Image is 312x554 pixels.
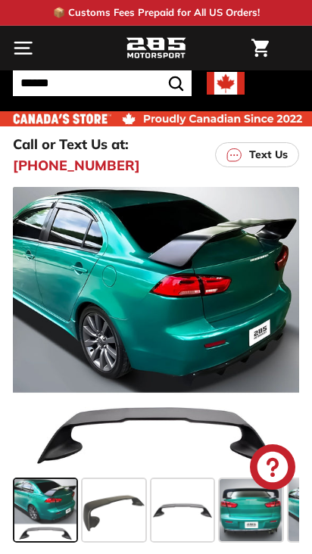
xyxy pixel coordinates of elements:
[13,134,129,154] p: Call or Text Us at:
[244,26,276,70] a: Cart
[13,155,140,176] a: [PHONE_NUMBER]
[215,142,299,167] a: Text Us
[126,36,186,61] img: Logo_285_Motorsport_areodynamics_components
[53,5,260,20] p: 📦 Customs Fees Prepaid for All US Orders!
[245,444,300,493] inbox-online-store-chat: Shopify online store chat
[13,70,192,96] input: Search
[249,147,288,163] p: Text Us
